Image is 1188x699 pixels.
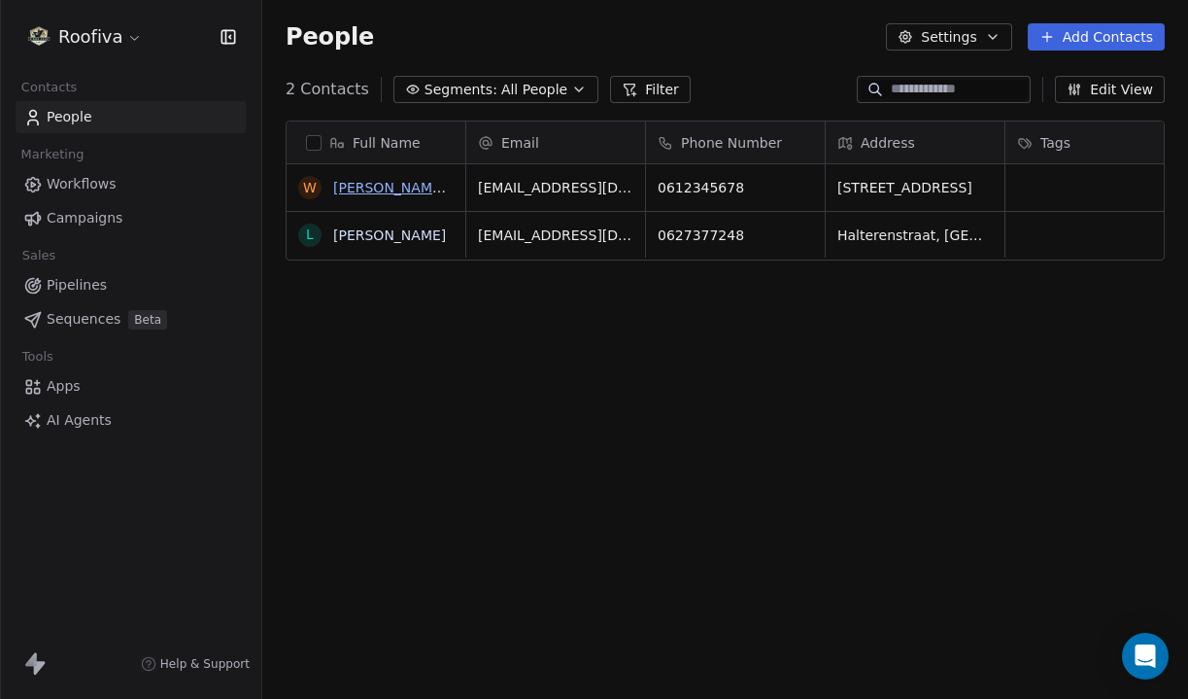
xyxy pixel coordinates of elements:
div: grid [287,164,466,690]
a: SequencesBeta [16,303,246,335]
span: 2 Contacts [286,78,369,101]
div: W [303,178,317,198]
div: Email [466,122,645,163]
span: Sequences [47,309,120,330]
div: Full Name [287,122,465,163]
span: Full Name [353,133,421,153]
button: Edit View [1055,76,1165,103]
span: Roofiva [58,24,122,50]
span: All People [501,80,567,100]
div: Phone Number [646,122,825,163]
span: [EMAIL_ADDRESS][DOMAIN_NAME] [478,226,633,245]
span: Halterenstraat, [GEOGRAPHIC_DATA], 7131 ZM, [GEOGRAPHIC_DATA],, [PERSON_NAME] van [837,226,993,245]
span: Tools [14,342,61,371]
a: Workflows [16,168,246,200]
button: Roofiva [23,20,147,53]
a: People [16,101,246,133]
span: Sales [14,241,64,270]
a: [PERSON_NAME] TEST [333,180,485,195]
a: Help & Support [141,656,250,672]
span: 0627377248 [658,226,813,245]
div: Tags [1005,122,1184,163]
span: Campaigns [47,208,122,228]
img: Roofiva%20logo%20flavicon.png [27,25,51,49]
span: People [286,22,374,52]
span: Marketing [13,140,92,169]
span: People [47,107,92,127]
span: Pipelines [47,275,107,296]
button: Add Contacts [1028,23,1165,51]
a: AI Agents [16,404,246,437]
span: AI Agents [47,410,112,431]
div: L [306,225,314,245]
button: Filter [610,76,691,103]
span: 0612345678 [658,178,813,197]
span: [EMAIL_ADDRESS][DOMAIN_NAME] [478,178,633,197]
div: Open Intercom Messenger [1122,633,1169,680]
span: Apps [47,376,81,397]
span: Help & Support [160,656,250,672]
button: Settings [886,23,1011,51]
span: [STREET_ADDRESS] [837,178,993,197]
span: Address [861,133,915,153]
span: Beta [128,310,167,330]
span: Contacts [13,73,85,102]
a: [PERSON_NAME] [333,227,446,243]
span: Segments: [424,80,497,100]
span: Tags [1040,133,1070,153]
span: Phone Number [681,133,782,153]
a: Pipelines [16,269,246,301]
a: Apps [16,370,246,402]
span: Workflows [47,174,117,194]
div: Address [826,122,1004,163]
span: Email [501,133,539,153]
a: Campaigns [16,202,246,234]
